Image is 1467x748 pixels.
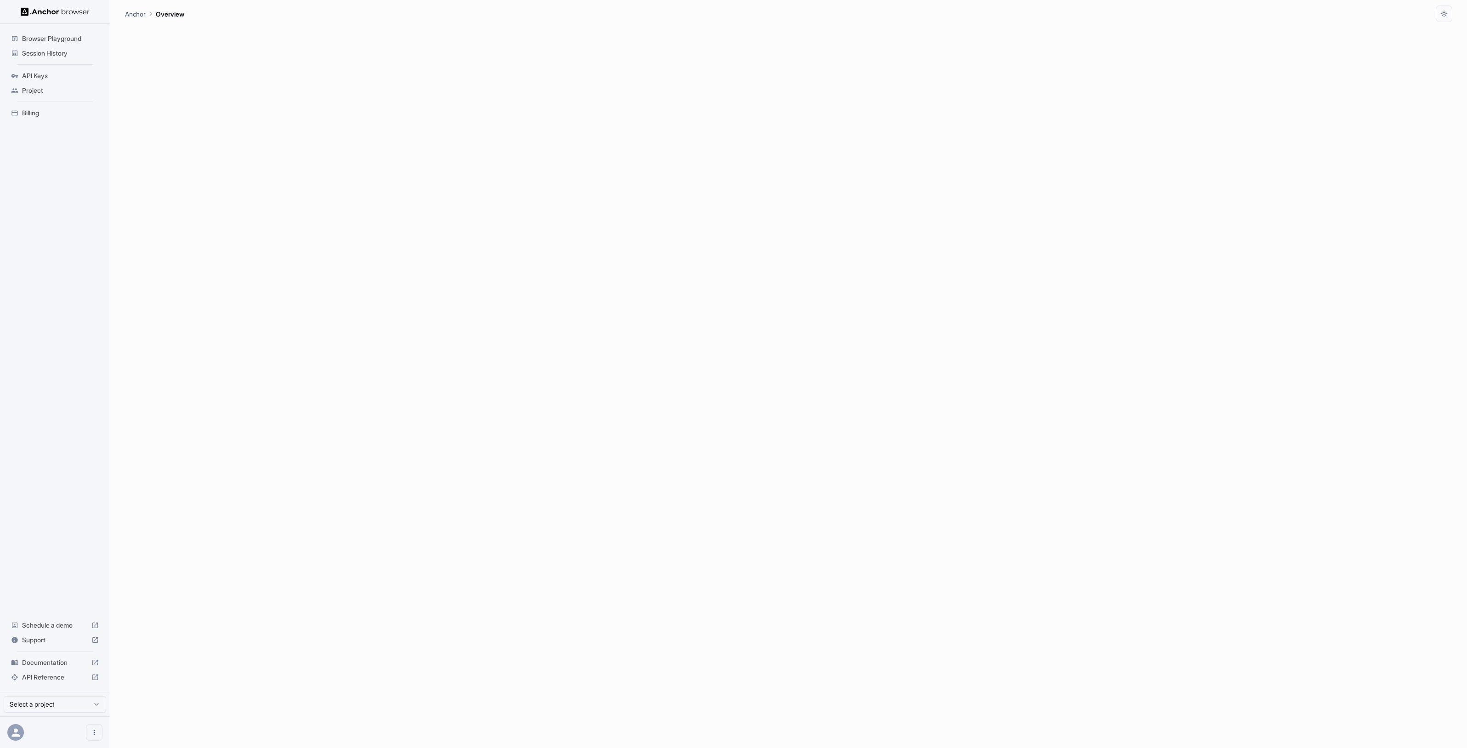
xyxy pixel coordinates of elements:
p: Anchor [125,9,146,19]
span: Session History [22,49,99,58]
span: API Reference [22,673,88,682]
span: Documentation [22,658,88,667]
span: Schedule a demo [22,621,88,630]
span: Project [22,86,99,95]
div: Documentation [7,655,102,670]
nav: breadcrumb [125,9,184,19]
div: Billing [7,106,102,120]
div: Support [7,633,102,647]
div: Session History [7,46,102,61]
img: Anchor Logo [21,7,90,16]
div: Browser Playground [7,31,102,46]
div: API Keys [7,68,102,83]
div: Schedule a demo [7,618,102,633]
span: Support [22,635,88,645]
span: API Keys [22,71,99,80]
button: Open menu [86,724,102,741]
div: API Reference [7,670,102,685]
span: Browser Playground [22,34,99,43]
p: Overview [156,9,184,19]
span: Billing [22,108,99,118]
div: Project [7,83,102,98]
